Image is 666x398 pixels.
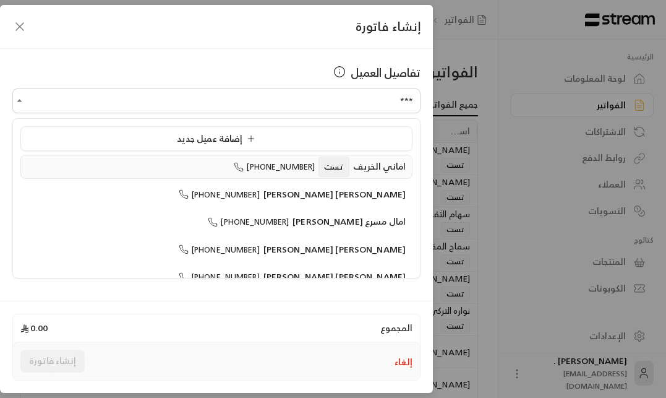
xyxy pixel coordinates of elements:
span: إنشاء فاتورة [356,15,421,37]
span: [PHONE_NUMBER] [179,243,260,257]
span: تست [318,157,349,177]
button: إلغاء [395,356,412,368]
span: [PHONE_NUMBER] [179,188,260,202]
span: [PHONE_NUMBER] [208,215,289,229]
span: [PHONE_NUMBER] [179,270,260,284]
span: [PERSON_NAME] [PERSON_NAME] [263,241,406,257]
span: [PERSON_NAME] [PERSON_NAME] [263,269,406,284]
span: اماني الخريف [353,158,406,174]
span: 0.00 [20,322,48,334]
span: [PHONE_NUMBER] [234,160,315,174]
span: إضافة عميل جديد [177,131,260,146]
span: امال مسرع [PERSON_NAME] [292,214,406,229]
button: Close [12,93,27,108]
span: تفاصيل العميل [351,64,421,81]
span: المجموع [380,322,412,334]
span: [PERSON_NAME] [PERSON_NAME] [263,186,406,202]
